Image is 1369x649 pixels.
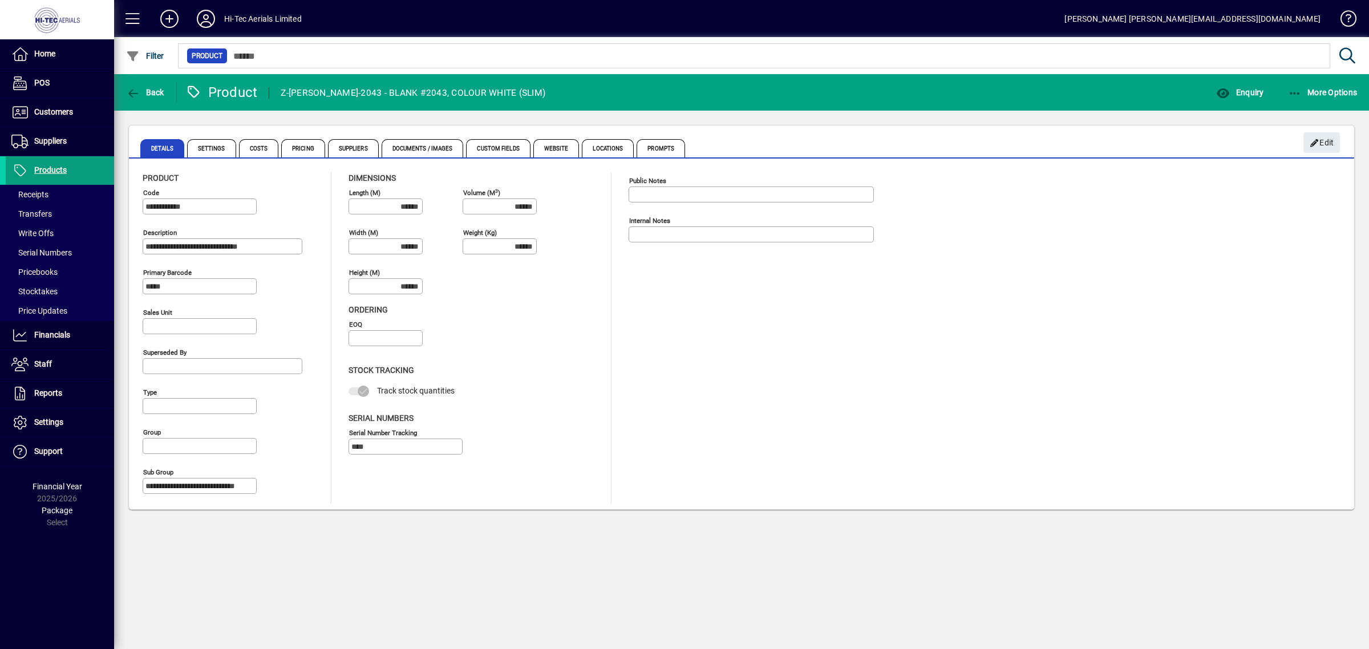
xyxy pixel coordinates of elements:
[239,139,279,157] span: Costs
[582,139,634,157] span: Locations
[6,224,114,243] a: Write Offs
[143,309,172,317] mat-label: Sales unit
[281,84,545,102] div: Z-[PERSON_NAME]-2043 - BLANK #2043, COLOUR WHITE (SLIM)
[188,9,224,29] button: Profile
[6,69,114,98] a: POS
[34,388,62,397] span: Reports
[34,417,63,427] span: Settings
[6,437,114,466] a: Support
[11,229,54,238] span: Write Offs
[11,190,48,199] span: Receipts
[6,408,114,437] a: Settings
[1285,82,1360,103] button: More Options
[187,139,236,157] span: Settings
[151,9,188,29] button: Add
[34,107,73,116] span: Customers
[1288,88,1358,97] span: More Options
[463,229,497,237] mat-label: Weight (Kg)
[34,136,67,145] span: Suppliers
[143,348,187,356] mat-label: Superseded by
[185,83,258,102] div: Product
[11,306,67,315] span: Price Updates
[1064,10,1321,28] div: [PERSON_NAME] [PERSON_NAME][EMAIL_ADDRESS][DOMAIN_NAME]
[33,482,82,491] span: Financial Year
[11,267,58,277] span: Pricebooks
[34,359,52,368] span: Staff
[6,282,114,301] a: Stocktakes
[1213,82,1266,103] button: Enquiry
[143,173,179,182] span: Product
[349,413,414,423] span: Serial Numbers
[382,139,464,157] span: Documents / Images
[377,386,455,395] span: Track stock quantities
[637,139,685,157] span: Prompts
[1332,2,1355,39] a: Knowledge Base
[463,189,500,197] mat-label: Volume (m )
[349,366,414,375] span: Stock Tracking
[34,447,63,456] span: Support
[6,301,114,321] a: Price Updates
[349,269,380,277] mat-label: Height (m)
[6,127,114,156] a: Suppliers
[349,229,378,237] mat-label: Width (m)
[629,177,666,185] mat-label: Public Notes
[114,82,177,103] app-page-header-button: Back
[6,204,114,224] a: Transfers
[143,388,157,396] mat-label: Type
[533,139,580,157] span: Website
[42,506,72,515] span: Package
[11,209,52,218] span: Transfers
[349,428,417,436] mat-label: Serial Number tracking
[11,248,72,257] span: Serial Numbers
[123,46,167,66] button: Filter
[6,98,114,127] a: Customers
[466,139,530,157] span: Custom Fields
[495,188,498,193] sup: 3
[349,189,380,197] mat-label: Length (m)
[143,189,159,197] mat-label: Code
[1310,133,1334,152] span: Edit
[1216,88,1263,97] span: Enquiry
[6,185,114,204] a: Receipts
[6,350,114,379] a: Staff
[349,173,396,182] span: Dimensions
[349,305,388,314] span: Ordering
[140,139,184,157] span: Details
[629,217,670,225] mat-label: Internal Notes
[34,330,70,339] span: Financials
[11,287,58,296] span: Stocktakes
[6,321,114,350] a: Financials
[34,49,55,58] span: Home
[349,321,362,328] mat-label: EOQ
[123,82,167,103] button: Back
[126,88,164,97] span: Back
[143,229,177,237] mat-label: Description
[126,51,164,60] span: Filter
[143,428,161,436] mat-label: Group
[6,243,114,262] a: Serial Numbers
[1303,132,1340,153] button: Edit
[6,40,114,68] a: Home
[281,139,325,157] span: Pricing
[328,139,379,157] span: Suppliers
[143,269,192,277] mat-label: Primary barcode
[143,468,173,476] mat-label: Sub group
[6,262,114,282] a: Pricebooks
[34,78,50,87] span: POS
[6,379,114,408] a: Reports
[34,165,67,175] span: Products
[224,10,302,28] div: Hi-Tec Aerials Limited
[192,50,222,62] span: Product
